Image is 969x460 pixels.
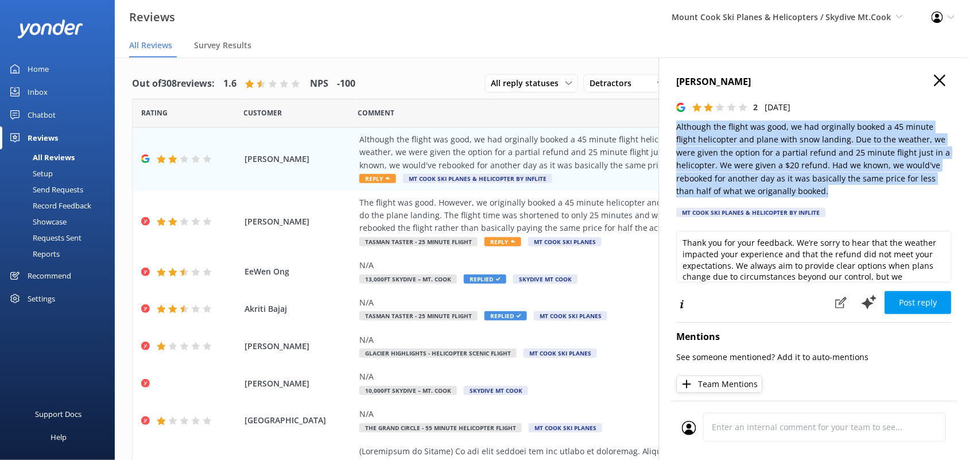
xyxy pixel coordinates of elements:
[7,181,115,198] a: Send Requests
[337,76,355,91] h4: -100
[359,174,396,183] span: Reply
[534,311,607,320] span: Mt Cook Ski Planes
[7,214,67,230] div: Showcase
[359,349,517,358] span: Glacier Highlights - Helicopter Scenic flight
[17,20,83,38] img: yonder-white-logo.png
[524,349,597,358] span: Mt Cook Ski Planes
[359,370,874,383] div: N/A
[28,57,49,80] div: Home
[359,296,874,309] div: N/A
[28,103,56,126] div: Chatbot
[677,351,952,364] p: See someone mentioned? Add it to auto-mentions
[528,237,602,246] span: Mt Cook Ski Planes
[359,311,478,320] span: Tasman Taster - 25 minute flight
[885,291,952,314] button: Post reply
[28,80,48,103] div: Inbox
[754,102,758,113] span: 2
[491,77,565,90] span: All reply statuses
[7,246,60,262] div: Reports
[359,237,478,246] span: Tasman Taster - 25 minute flight
[765,101,791,114] p: [DATE]
[245,340,354,353] span: [PERSON_NAME]
[7,165,53,181] div: Setup
[677,376,763,393] button: Team Mentions
[245,303,354,315] span: Akriti Bajaj
[7,198,115,214] a: Record Feedback
[359,259,874,272] div: N/A
[194,40,251,51] span: Survey Results
[7,149,75,165] div: All Reviews
[672,11,892,22] span: Mount Cook Ski Planes & Helicopters / Skydive Mt.Cook
[677,231,952,283] textarea: Thank you for your feedback. We’re sorry to hear that the weather impacted your experience and th...
[359,334,874,346] div: N/A
[7,246,115,262] a: Reports
[245,215,354,228] span: [PERSON_NAME]
[223,76,237,91] h4: 1.6
[359,408,874,420] div: N/A
[677,75,952,90] h4: [PERSON_NAME]
[590,77,638,90] span: Detractors
[484,311,527,320] span: Replied
[129,40,172,51] span: All Reviews
[682,421,696,435] img: user_profile.svg
[529,423,602,432] span: Mt Cook Ski Planes
[28,126,58,149] div: Reviews
[245,377,354,390] span: [PERSON_NAME]
[245,414,354,427] span: [GEOGRAPHIC_DATA]
[358,107,394,118] span: Question
[359,386,457,395] span: 10,000ft Skydive – Mt. Cook
[403,174,552,183] span: Mt Cook Ski Planes & Helicopter by INFLITE
[245,265,354,278] span: EeWen Ong
[141,107,168,118] span: Date
[359,423,522,432] span: The Grand Circle - 55 Minute Helicopter Flight
[7,149,115,165] a: All Reviews
[513,275,577,284] span: Skydive Mt Cook
[7,230,82,246] div: Requests Sent
[245,153,354,165] span: [PERSON_NAME]
[7,198,91,214] div: Record Feedback
[7,214,115,230] a: Showcase
[359,275,457,284] span: 13,000ft Skydive – Mt. Cook
[484,237,521,246] span: Reply
[7,181,83,198] div: Send Requests
[935,75,946,87] button: Close
[7,165,115,181] a: Setup
[677,330,952,345] h4: Mentions
[464,275,506,284] span: Replied
[132,76,215,91] h4: Out of 308 reviews:
[7,230,115,246] a: Requests Sent
[28,264,71,287] div: Recommend
[359,133,874,172] div: Although the flight was good, we had orginally booked a 45 minute flight helicopter and plane wit...
[51,426,67,449] div: Help
[677,208,826,217] div: Mt Cook Ski Planes & Helicopter by INFLITE
[359,196,874,235] div: The flight was good. However, we originally booked a 45 minute helicopter and plane snow landing,...
[244,107,282,118] span: Date
[28,287,55,310] div: Settings
[677,121,952,198] p: Although the flight was good, we had orginally booked a 45 minute flight helicopter and plane wit...
[310,76,328,91] h4: NPS
[464,386,528,395] span: Skydive Mt Cook
[36,403,82,426] div: Support Docs
[129,8,175,26] h3: Reviews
